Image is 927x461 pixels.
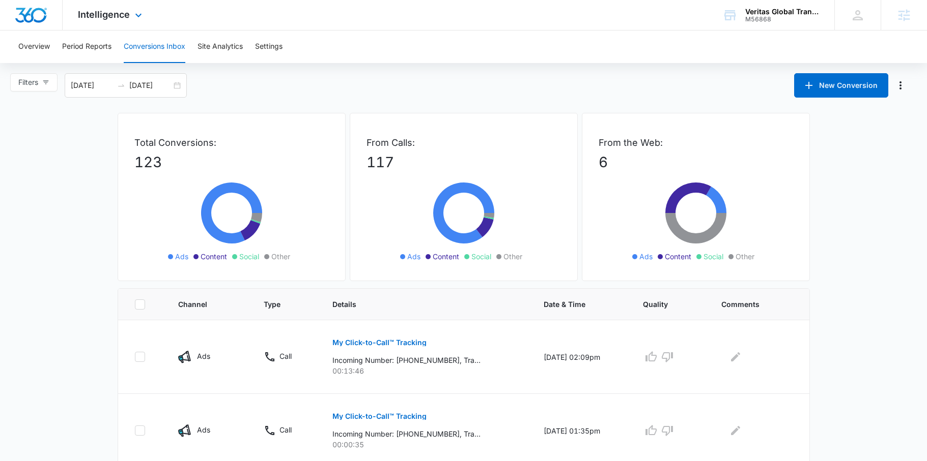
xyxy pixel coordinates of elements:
span: Social [239,251,259,262]
p: 6 [599,151,793,173]
button: Edit Comments [727,422,744,439]
div: account name [745,8,820,16]
p: Call [279,424,292,435]
span: Quality [643,299,682,310]
p: Incoming Number: [PHONE_NUMBER], Tracking Number: [PHONE_NUMBER], Ring To: [PHONE_NUMBER], Caller... [332,355,481,365]
p: Total Conversions: [134,136,329,149]
span: Social [471,251,491,262]
span: Intelligence [78,9,130,20]
span: Date & Time [544,299,604,310]
span: Details [332,299,504,310]
p: From Calls: [367,136,561,149]
span: Other [503,251,522,262]
span: Type [264,299,293,310]
p: Incoming Number: [PHONE_NUMBER], Tracking Number: [PHONE_NUMBER], Ring To: [PHONE_NUMBER], Caller... [332,428,481,439]
span: Ads [407,251,420,262]
span: swap-right [117,81,125,89]
button: Conversions Inbox [124,30,185,63]
p: My Click-to-Call™ Tracking [332,339,427,346]
span: Content [433,251,459,262]
p: Ads [197,351,210,361]
span: Ads [175,251,188,262]
input: Start date [71,80,113,91]
button: Settings [255,30,283,63]
p: 00:13:46 [332,365,519,376]
span: Channel [178,299,224,310]
p: From the Web: [599,136,793,149]
span: Other [271,251,290,262]
button: Period Reports [62,30,111,63]
td: [DATE] 02:09pm [531,320,631,394]
span: Social [704,251,723,262]
button: My Click-to-Call™ Tracking [332,330,427,355]
span: to [117,81,125,89]
span: Ads [639,251,653,262]
button: Overview [18,30,50,63]
span: Filters [18,77,38,88]
button: Site Analytics [198,30,243,63]
button: My Click-to-Call™ Tracking [332,404,427,428]
button: New Conversion [794,73,888,98]
p: Ads [197,424,210,435]
button: Manage Numbers [892,77,909,94]
button: Edit Comments [727,349,744,365]
p: 123 [134,151,329,173]
span: Content [201,251,227,262]
span: Other [736,251,754,262]
div: account id [745,16,820,23]
p: My Click-to-Call™ Tracking [332,413,427,420]
button: Filters [10,73,58,91]
p: Call [279,351,292,361]
p: 117 [367,151,561,173]
p: 00:00:35 [332,439,519,450]
input: End date [129,80,172,91]
span: Comments [721,299,778,310]
span: Content [665,251,691,262]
